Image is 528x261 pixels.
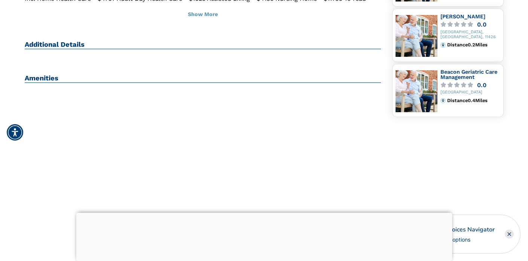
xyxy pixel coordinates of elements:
[477,22,486,27] div: 0.0
[440,98,446,103] img: distance.svg
[25,40,381,49] h2: Additional Details
[25,74,381,83] h2: Amenities
[25,6,381,23] button: Show More
[428,225,495,234] div: AgingChoices Navigator
[447,42,500,47] div: Distance 0.2 Miles
[505,230,514,239] div: Close
[440,90,500,95] div: [GEOGRAPHIC_DATA]
[440,69,497,80] a: Beacon Geriatric Care Management
[7,124,23,141] div: Accessibility Menu
[440,42,446,47] img: distance.svg
[76,213,452,259] iframe: Advertisement
[447,98,500,103] div: Distance 0.4 Miles
[440,30,500,40] div: [GEOGRAPHIC_DATA], [GEOGRAPHIC_DATA], 11426
[440,13,485,19] a: [PERSON_NAME]
[440,82,500,88] a: 0.0
[440,22,500,27] a: 0.0
[477,82,486,88] div: 0.0
[428,236,495,243] div: See more options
